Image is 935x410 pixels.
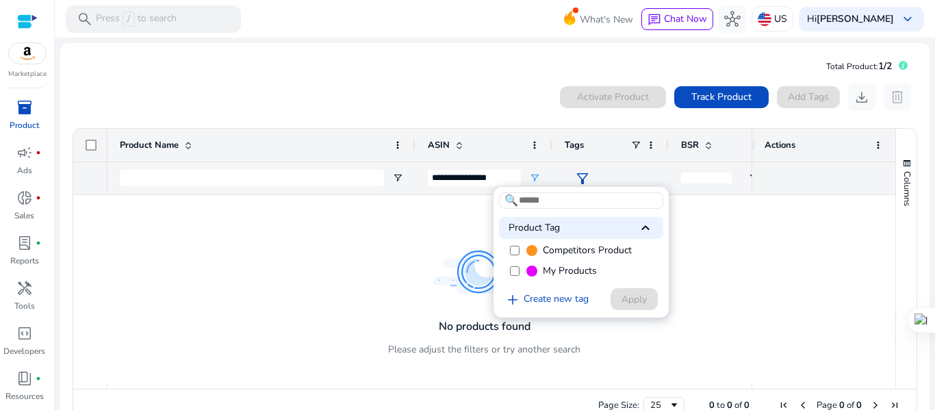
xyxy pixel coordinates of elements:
input: Competitors Product [510,246,520,255]
a: Create new tag [499,292,594,308]
span: Competitors Product [543,244,632,257]
div: Product Tag [499,217,663,239]
span: add [504,292,521,308]
span: My Products [543,264,597,278]
span: keyboard_arrow_up [637,220,654,236]
input: My Products [510,266,520,276]
span: 🔍 [504,192,518,209]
